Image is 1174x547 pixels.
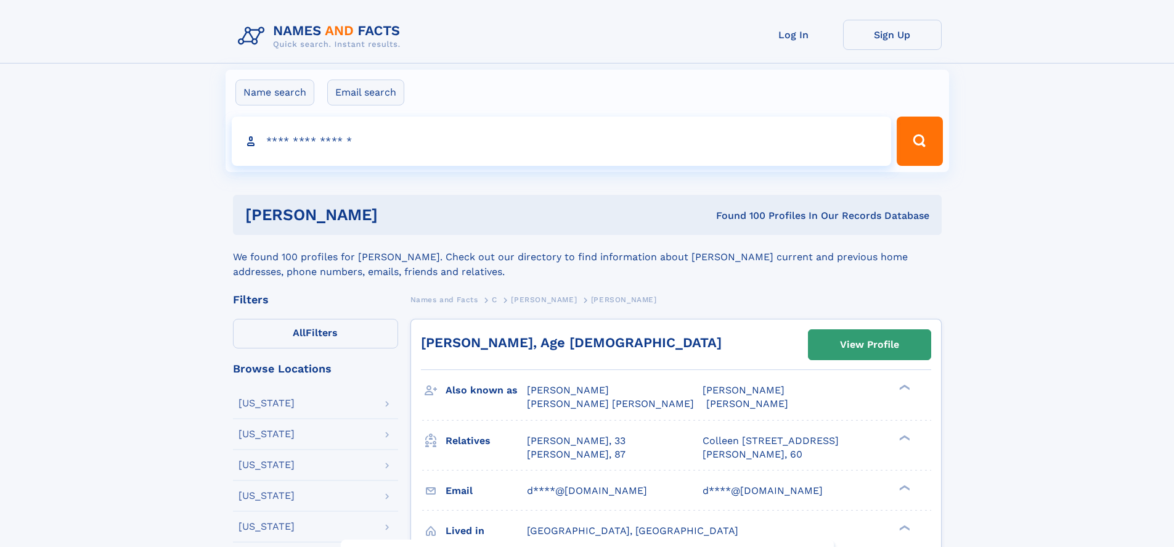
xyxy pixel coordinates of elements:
[446,380,527,401] h3: Also known as
[238,429,295,439] div: [US_STATE]
[840,331,899,359] div: View Profile
[238,460,295,470] div: [US_STATE]
[238,398,295,408] div: [US_STATE]
[897,117,942,166] button: Search Button
[233,235,942,279] div: We found 100 profiles for [PERSON_NAME]. Check out our directory to find information about [PERSO...
[527,434,626,448] a: [PERSON_NAME], 33
[527,525,738,537] span: [GEOGRAPHIC_DATA], [GEOGRAPHIC_DATA]
[235,80,314,105] label: Name search
[591,295,657,304] span: [PERSON_NAME]
[327,80,404,105] label: Email search
[527,398,694,409] span: [PERSON_NAME] [PERSON_NAME]
[896,524,911,532] div: ❯
[492,295,497,304] span: C
[233,319,398,348] label: Filters
[238,491,295,501] div: [US_STATE]
[238,522,295,532] div: [US_STATE]
[492,292,497,307] a: C
[843,20,942,50] a: Sign Up
[703,448,802,461] a: [PERSON_NAME], 60
[809,330,931,360] a: View Profile
[703,434,839,448] a: Colleen [STREET_ADDRESS]
[896,434,911,442] div: ❯
[511,295,577,304] span: [PERSON_NAME]
[233,20,410,53] img: Logo Names and Facts
[511,292,577,307] a: [PERSON_NAME]
[547,209,929,223] div: Found 100 Profiles In Our Records Database
[527,448,626,461] a: [PERSON_NAME], 87
[232,117,892,166] input: search input
[293,327,306,339] span: All
[446,480,527,501] h3: Email
[446,520,527,541] h3: Lived in
[446,430,527,451] h3: Relatives
[706,398,788,409] span: [PERSON_NAME]
[744,20,843,50] a: Log In
[421,335,722,350] a: [PERSON_NAME], Age [DEMOGRAPHIC_DATA]
[233,294,398,305] div: Filters
[527,384,609,396] span: [PERSON_NAME]
[410,292,478,307] a: Names and Facts
[896,384,911,392] div: ❯
[245,207,547,223] h1: [PERSON_NAME]
[233,363,398,374] div: Browse Locations
[703,384,785,396] span: [PERSON_NAME]
[896,483,911,491] div: ❯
